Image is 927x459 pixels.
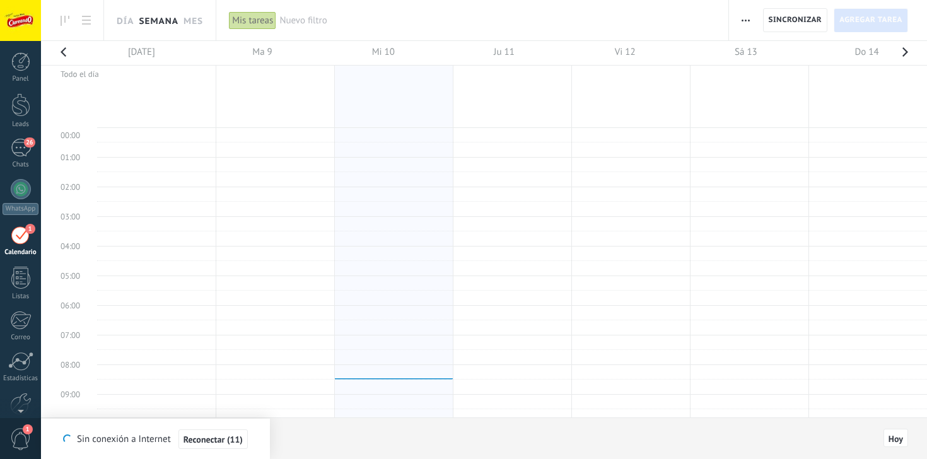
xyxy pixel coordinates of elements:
span: 26 [24,137,35,148]
span: 09:00 [54,389,80,400]
a: To-do line [54,8,76,33]
span: 05:00 [54,270,80,281]
span: Nuevo filtro [279,15,715,26]
div: Leads [3,120,39,129]
div: Panel [3,75,39,83]
div: Sin conexión a Internet [63,429,248,450]
button: Agregar tarea [834,8,908,32]
span: 08:00 [54,359,80,370]
span: Hoy [889,434,903,443]
span: 1 [23,424,33,434]
button: Reconectar (11) [178,429,248,450]
span: 1 [25,224,35,234]
span: 00:00 [54,130,80,141]
div: Correo [3,334,39,342]
div: Calendario [3,248,39,257]
span: 04:00 [54,241,80,252]
button: Más [737,8,755,32]
span: 01:00 [54,152,80,163]
span: Agregar tarea [839,9,902,32]
span: 06:00 [54,300,80,311]
div: Chats [3,161,39,169]
div: Listas [3,293,39,301]
div: WhatsApp [3,203,38,215]
button: Hoy [883,429,908,448]
span: 03:00 [54,211,80,222]
span: 02:00 [54,182,80,192]
button: Sincronizar [763,8,828,32]
span: Reconectar (11) [184,435,243,444]
span: 07:00 [54,330,80,340]
div: Mis tareas [229,11,276,30]
div: Estadísticas [3,375,39,383]
span: Sincronizar [769,16,822,24]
